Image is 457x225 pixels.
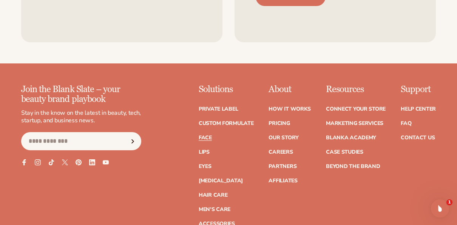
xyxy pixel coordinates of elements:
iframe: Intercom live chat [431,199,449,217]
a: Careers [269,149,293,155]
a: Face [199,135,212,140]
span: 1 [446,199,452,205]
a: Eyes [199,164,212,169]
a: Partners [269,164,296,169]
a: How It Works [269,106,311,112]
a: Case Studies [326,149,363,155]
p: About [269,85,311,94]
a: Lips [199,149,210,155]
a: Blanka Academy [326,135,376,140]
a: Pricing [269,121,290,126]
p: Join the Blank Slate – your beauty brand playbook [21,85,141,105]
a: Our Story [269,135,298,140]
p: Stay in the know on the latest in beauty, tech, startup, and business news. [21,109,141,125]
p: Resources [326,85,386,94]
a: Marketing services [326,121,383,126]
a: FAQ [401,121,411,126]
a: Contact Us [401,135,435,140]
a: Help Center [401,106,436,112]
a: Men's Care [199,207,230,212]
button: Subscribe [124,132,141,150]
a: Custom formulate [199,121,254,126]
a: Beyond the brand [326,164,380,169]
a: [MEDICAL_DATA] [199,178,243,183]
p: Solutions [199,85,254,94]
p: Support [401,85,436,94]
a: Private label [199,106,238,112]
a: Hair Care [199,193,227,198]
a: Connect your store [326,106,386,112]
a: Affiliates [269,178,297,183]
